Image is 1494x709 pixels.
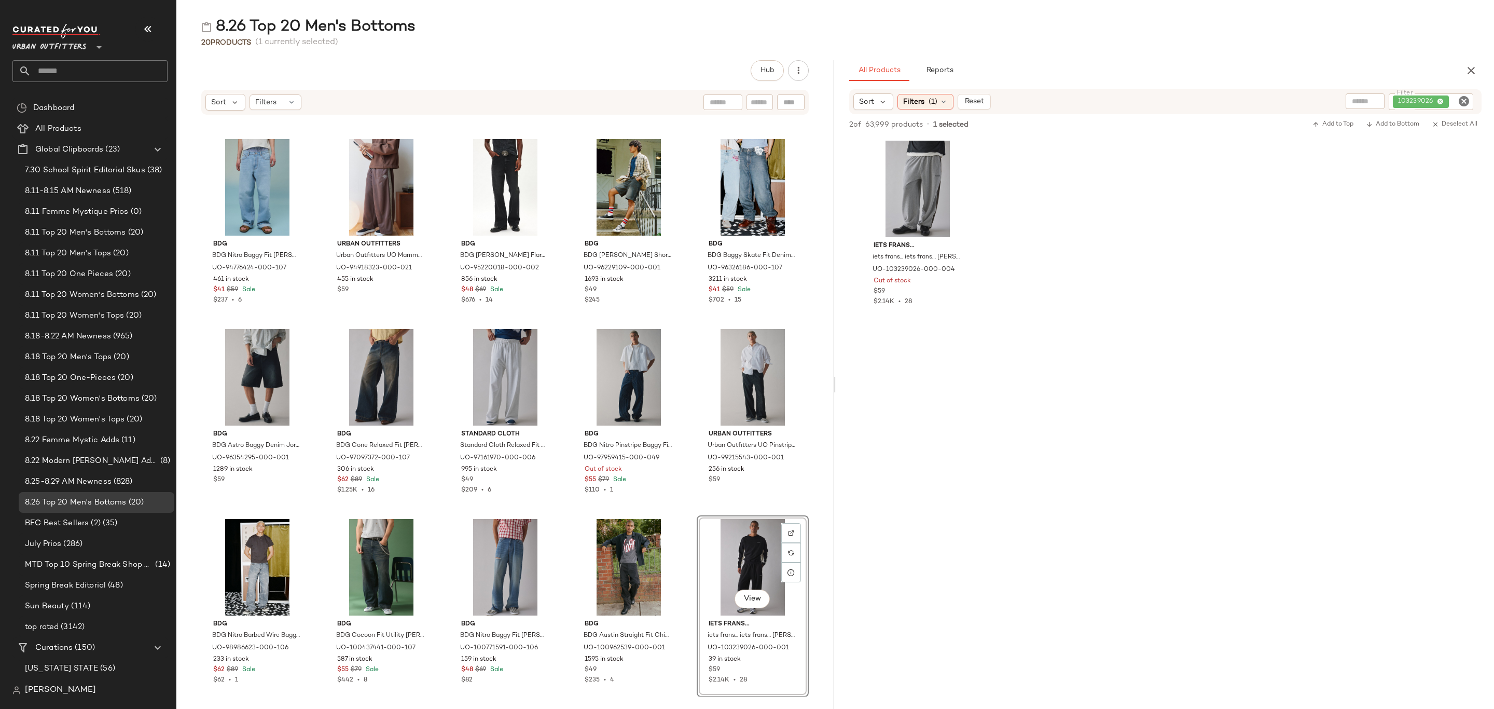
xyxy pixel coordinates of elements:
span: $59 [874,287,885,296]
span: • [894,298,905,305]
span: Dashboard [33,102,74,114]
img: 103239026_004_b [865,141,970,237]
span: (20) [127,497,144,509]
span: Sort [211,97,226,108]
span: Urban Outfitters UO Mammoth Baggy Fit Track Pant in Chocolate, Men's at Urban Outfitters [336,251,424,261]
span: (20) [112,351,129,363]
span: Sun Beauty [25,601,69,612]
span: 6 [488,487,491,494]
img: 94776424_107_b [205,139,310,236]
img: 99215543_001_b [700,329,805,426]
span: 8.11 Femme Mystique Prios [25,206,129,218]
span: 8.18 Top 20 Women's Bottoms [25,393,140,405]
span: $59 [213,475,225,485]
span: Standard Cloth [461,430,549,439]
span: 8.11-8.15 AM Newness [25,185,110,197]
span: [US_STATE] STATE [25,663,98,675]
img: svg%3e [201,22,212,32]
span: 2 of [849,119,861,130]
span: Filters [903,97,924,107]
span: $676 [461,297,475,304]
span: (286) [61,538,82,550]
span: UO-96354295-000-001 [212,454,289,463]
span: $69 [475,665,486,675]
span: BDG Nitro Pinstripe Baggy Fit [PERSON_NAME] in Blue Pinstripe, Men's at Urban Outfitters [584,441,672,451]
span: (8) [158,455,170,467]
span: 8 [364,677,367,684]
span: 1 [235,677,238,684]
span: • [927,120,929,129]
span: 856 in stock [461,275,497,284]
span: Out of stock [874,277,911,286]
span: Sale [240,666,255,673]
span: Global Clipboards [35,144,103,156]
span: 3211 in stock [709,275,747,284]
span: $209 [461,487,477,494]
span: (14) [153,559,170,571]
span: All Products [35,123,81,135]
span: UO-100771591-000-106 [460,644,538,653]
span: • [724,297,735,304]
span: $41 [213,285,225,295]
span: (38) [145,165,162,176]
span: 20 [201,39,211,47]
span: UO-100962539-000-001 [584,644,665,653]
img: 97097372_107_b [329,329,434,426]
span: BDG Cocoon Fit Utility [PERSON_NAME] in Soft Wash, Men's at Urban Outfitters [336,631,424,640]
span: $79 [351,665,362,675]
span: 8.25-8.29 AM Newness [25,476,112,488]
span: • [357,487,368,494]
span: (965) [111,331,133,343]
span: (828) [112,476,133,488]
span: $59 [227,285,238,295]
span: (3142) [59,621,85,633]
span: 8.11 Top 20 Men's Bottoms [25,227,126,239]
span: $59 [709,475,720,485]
span: $82 [461,677,473,684]
span: UO-97161970-000-006 [460,454,535,463]
span: 455 in stock [337,275,374,284]
span: BDG [213,240,301,249]
span: Hub [760,66,774,75]
span: 1 [610,487,613,494]
span: UO-95220018-000-002 [460,264,539,273]
span: BDG Nitro Baggy Fit [PERSON_NAME] in Hopeful Wash, Men's at Urban Outfitters [460,631,548,640]
span: (11) [119,434,135,446]
span: UO-94776424-000-107 [212,264,286,273]
div: 8.26 Top 20 Men's Bottoms [201,17,416,37]
span: BDG [337,430,425,439]
span: BDG [213,430,301,439]
span: $110 [585,487,600,494]
span: BDG Cone Relaxed Fit [PERSON_NAME] in Vintage Denim Medium, Men's at Urban Outfitters [336,441,424,451]
span: $79 [598,475,609,485]
span: Sale [488,666,503,673]
span: 461 in stock [213,275,249,284]
span: Add to Top [1312,121,1353,128]
span: July Prios [25,538,61,550]
button: Reset [958,94,991,110]
span: 587 in stock [337,655,372,664]
span: $235 [585,677,600,684]
span: $48 [461,665,473,675]
span: (20) [111,248,129,260]
span: 8.18 Top 20 One-Pieces [25,372,116,384]
span: BDG [585,620,673,629]
span: 159 in stock [461,655,496,664]
span: (23) [103,144,120,156]
span: (48) [106,580,123,592]
img: 100437441_107_b [329,519,434,616]
span: • [225,677,235,684]
span: UO-98986623-000-106 [212,644,288,653]
span: UO-99215543-000-001 [708,454,784,463]
span: $237 [213,297,228,304]
img: 98986623_106_b [205,519,310,616]
span: Sale [240,287,255,293]
span: BDG [461,240,549,249]
span: (20) [139,289,157,301]
span: (20) [126,227,144,239]
span: Spring Break Editorial [25,580,106,592]
span: 256 in stock [709,465,744,474]
span: $49 [585,665,597,675]
span: BDG Baggy Skate Fit Denim [PERSON_NAME] in Aged TInt, Men's at Urban Outfitters [708,251,796,261]
span: (20) [125,414,142,426]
